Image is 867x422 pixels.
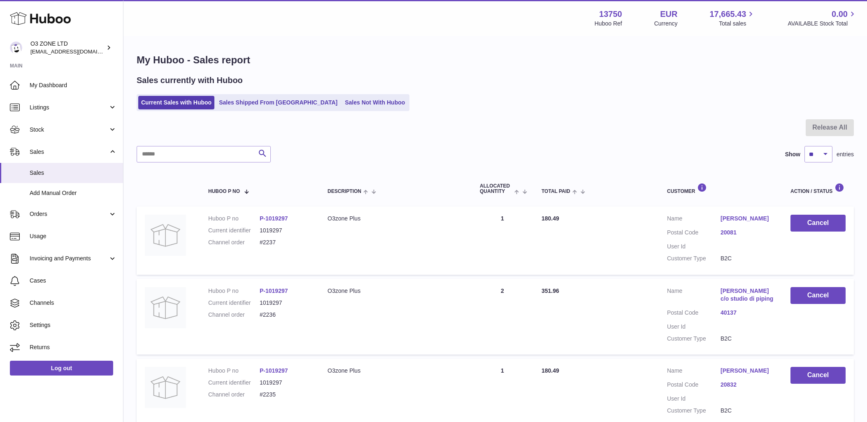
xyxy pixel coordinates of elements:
dd: 1019297 [260,227,311,234]
dt: User Id [667,395,721,403]
span: 180.49 [542,367,559,374]
span: Sales [30,148,108,156]
dt: Name [667,215,721,225]
div: O3zone Plus [328,215,463,223]
strong: EUR [660,9,677,20]
h2: Sales currently with Huboo [137,75,243,86]
dt: Channel order [208,391,260,399]
dt: Customer Type [667,255,721,262]
dt: Huboo P no [208,287,260,295]
div: O3zone Plus [328,287,463,295]
a: 20832 [721,381,774,389]
img: hello@o3zoneltd.co.uk [10,42,22,54]
div: Currency [654,20,678,28]
h1: My Huboo - Sales report [137,53,854,67]
dd: 1019297 [260,379,311,387]
span: 0.00 [832,9,848,20]
dt: User Id [667,243,721,250]
span: 180.49 [542,215,559,222]
span: [EMAIL_ADDRESS][DOMAIN_NAME] [30,48,121,55]
span: Listings [30,104,108,111]
span: Usage [30,232,117,240]
dt: Postal Code [667,229,721,239]
td: 1 [472,206,533,275]
span: Total paid [542,189,570,194]
span: Invoicing and Payments [30,255,108,262]
span: Sales [30,169,117,177]
dt: Name [667,367,721,377]
span: Settings [30,321,117,329]
span: entries [837,151,854,158]
div: Huboo Ref [595,20,622,28]
a: 40137 [721,309,774,317]
dt: Channel order [208,311,260,319]
dd: #2235 [260,391,311,399]
label: Show [785,151,800,158]
a: 20081 [721,229,774,237]
div: Customer [667,183,774,194]
dt: Postal Code [667,381,721,391]
span: Add Manual Order [30,189,117,197]
img: no-photo-large.jpg [145,367,186,408]
span: Description [328,189,361,194]
span: Orders [30,210,108,218]
dd: #2237 [260,239,311,246]
span: My Dashboard [30,81,117,89]
div: O3 ZONE LTD [30,40,105,56]
a: 0.00 AVAILABLE Stock Total [788,9,857,28]
dt: Current identifier [208,379,260,387]
div: Action / Status [790,183,846,194]
strong: 13750 [599,9,622,20]
button: Cancel [790,367,846,384]
a: P-1019297 [260,215,288,222]
dd: B2C [721,335,774,343]
div: O3zone Plus [328,367,463,375]
dd: B2C [721,255,774,262]
span: Total sales [719,20,755,28]
a: P-1019297 [260,367,288,374]
dd: 1019297 [260,299,311,307]
span: Huboo P no [208,189,240,194]
dt: User Id [667,323,721,331]
dd: #2236 [260,311,311,319]
button: Cancel [790,215,846,232]
img: no-photo-large.jpg [145,287,186,328]
dt: Huboo P no [208,215,260,223]
td: 2 [472,279,533,355]
span: 17,665.43 [709,9,746,20]
dt: Current identifier [208,299,260,307]
span: Returns [30,343,117,351]
span: Stock [30,126,108,134]
span: Channels [30,299,117,307]
dt: Customer Type [667,335,721,343]
span: ALLOCATED Quantity [480,183,512,194]
a: [PERSON_NAME] c/o studio di piping [721,287,774,303]
dt: Channel order [208,239,260,246]
img: no-photo-large.jpg [145,215,186,256]
a: 17,665.43 Total sales [709,9,755,28]
a: Current Sales with Huboo [138,96,214,109]
a: [PERSON_NAME] [721,215,774,223]
span: 351.96 [542,288,559,294]
dt: Name [667,287,721,305]
span: AVAILABLE Stock Total [788,20,857,28]
span: Cases [30,277,117,285]
a: [PERSON_NAME] [721,367,774,375]
a: Sales Not With Huboo [342,96,408,109]
button: Cancel [790,287,846,304]
a: Log out [10,361,113,376]
dt: Postal Code [667,309,721,319]
dd: B2C [721,407,774,415]
a: Sales Shipped From [GEOGRAPHIC_DATA] [216,96,340,109]
a: P-1019297 [260,288,288,294]
dt: Huboo P no [208,367,260,375]
dt: Customer Type [667,407,721,415]
dt: Current identifier [208,227,260,234]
